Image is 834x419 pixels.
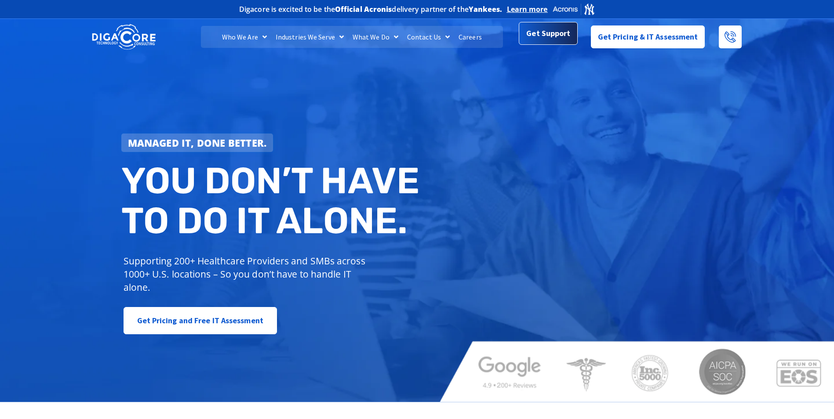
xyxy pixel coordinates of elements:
a: Careers [454,26,486,48]
b: Official Acronis [335,4,392,14]
nav: Menu [201,26,503,48]
a: Learn more [507,5,548,14]
span: Get Support [526,25,570,42]
img: DigaCore Technology Consulting [92,23,156,51]
span: Get Pricing & IT Assessment [598,28,698,46]
a: Industries We Serve [271,26,348,48]
strong: Managed IT, done better. [128,136,267,149]
span: Get Pricing and Free IT Assessment [137,312,263,329]
b: Yankees. [469,4,503,14]
a: Managed IT, done better. [121,134,273,152]
h2: You don’t have to do IT alone. [121,161,424,241]
a: Who We Are [218,26,271,48]
p: Supporting 200+ Healthcare Providers and SMBs across 1000+ U.S. locations – So you don’t have to ... [124,254,369,294]
a: Contact Us [403,26,454,48]
h2: Digacore is excited to be the delivery partner of the [239,6,503,13]
a: Get Pricing & IT Assessment [591,25,705,48]
img: Acronis [552,3,595,15]
a: Get Support [519,22,577,45]
a: What We Do [348,26,403,48]
a: Get Pricing and Free IT Assessment [124,307,277,334]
